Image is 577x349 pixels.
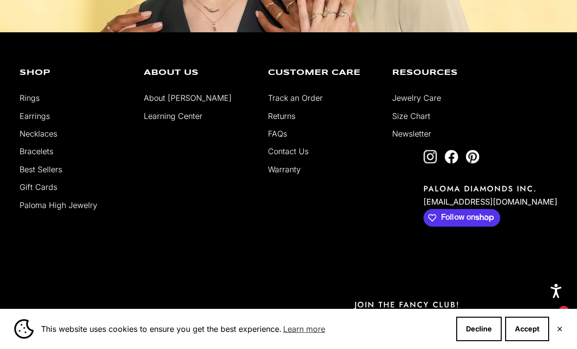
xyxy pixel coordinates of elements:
p: JOIN THE FANCY CLUB! [355,299,557,310]
p: PALOMA DIAMONDS INC. [423,183,557,194]
p: About Us [144,69,253,77]
a: Warranty [268,164,301,174]
a: Bracelets [20,146,53,156]
a: About [PERSON_NAME] [144,93,232,103]
a: Necklaces [20,129,57,139]
img: Cookie banner [14,319,34,339]
p: Shop [20,69,129,77]
a: FAQs [268,129,287,139]
a: Follow on Instagram [423,150,437,163]
a: Follow on Pinterest [466,150,479,163]
button: Close [556,326,563,332]
a: Track an Order [268,93,323,103]
a: Newsletter [392,129,431,139]
a: Learn more [282,322,327,336]
a: Earrings [20,111,50,121]
a: Size Chart [392,111,430,121]
p: Customer Care [268,69,377,77]
a: Contact Us [268,146,309,156]
a: Jewelry Care [392,93,441,103]
a: Learning Center [144,111,202,121]
a: Follow on Facebook [444,150,458,163]
a: Returns [268,111,295,121]
p: Resources [392,69,502,77]
a: Paloma High Jewelry [20,200,97,210]
button: Decline [456,317,502,341]
button: Accept [505,317,549,341]
a: Gift Cards [20,182,57,192]
span: This website uses cookies to ensure you get the best experience. [41,322,448,336]
a: Rings [20,93,40,103]
p: [EMAIL_ADDRESS][DOMAIN_NAME] [423,194,557,209]
a: Best Sellers [20,164,62,174]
